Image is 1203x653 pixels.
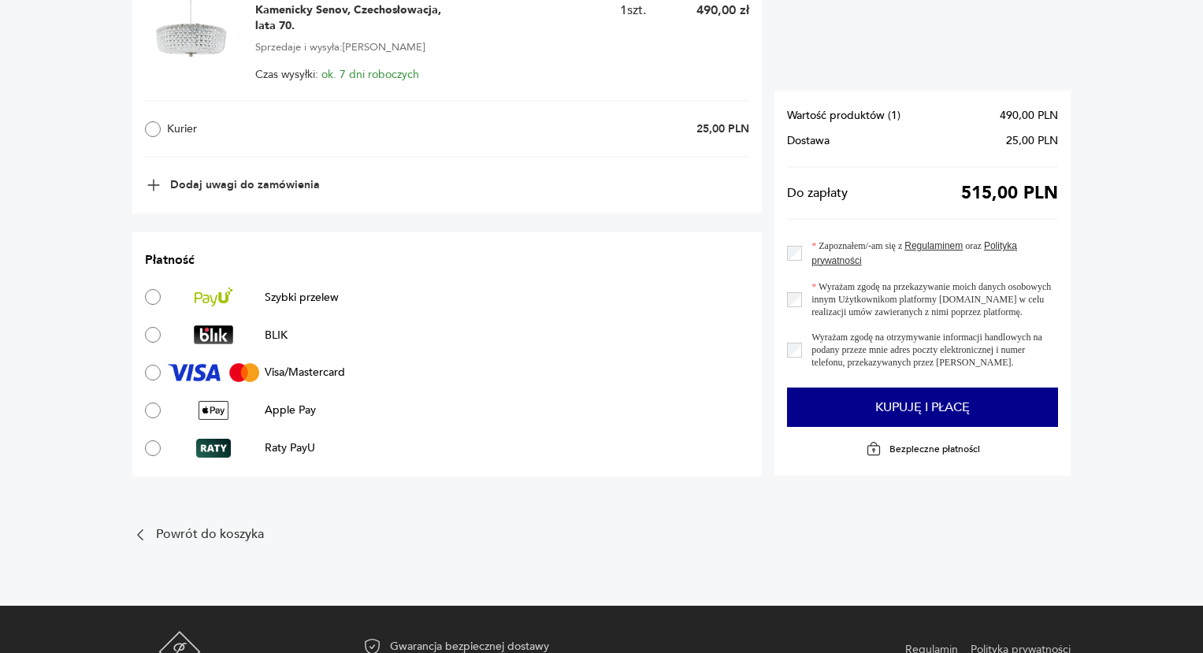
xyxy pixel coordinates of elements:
img: Apple Pay [199,401,228,420]
span: ok. 7 dni roboczych [321,67,419,82]
p: 25,00 PLN [696,121,749,136]
span: 25,00 PLN [1006,135,1058,147]
span: 515,00 PLN [961,187,1058,199]
p: 490,00 zł [696,2,749,19]
p: Visa/Mastercard [265,365,345,380]
span: 490,00 PLN [1000,109,1058,122]
span: 1 szt. [620,2,646,19]
img: Visa/Mastercard [168,363,260,382]
img: Raty PayU [196,439,230,458]
img: BLIK [194,325,234,344]
input: Szybki przelewSzybki przelew [145,289,161,305]
button: Dodaj uwagi do zamówienia [145,176,320,194]
input: Visa/MastercardVisa/Mastercard [145,365,161,380]
label: Wyrażam zgodę na przekazywanie moich danych osobowych innym Użytkownikom platformy [DOMAIN_NAME] ... [802,280,1058,318]
a: Polityką prywatności [811,240,1017,266]
p: Raty PayU [265,440,315,455]
span: Dostawa [787,135,830,147]
h2: Płatność [145,251,749,269]
img: Szybki przelew [195,288,232,306]
label: Wyrażam zgodę na otrzymywanie informacji handlowych na podany przeze mnie adres poczty elektronic... [802,331,1058,369]
input: Raty PayURaty PayU [145,440,161,456]
span: Do zapłaty [787,187,848,199]
input: Apple PayApple Pay [145,403,161,418]
a: Powrót do koszyka [132,527,762,543]
span: Wartość produktów ( 1 ) [787,109,900,122]
label: Kurier [145,121,402,137]
input: BLIKBLIK [145,327,161,343]
p: Bezpieczne płatności [889,443,980,455]
p: Szybki przelew [265,290,339,305]
p: BLIK [265,328,288,343]
img: Ikona kłódki [866,441,882,457]
p: Apple Pay [265,403,316,417]
a: Regulaminem [904,240,963,251]
input: Kurier [145,121,161,137]
button: Kupuję i płacę [787,388,1058,427]
p: Powrót do koszyka [156,529,264,540]
label: Zapoznałem/-am się z oraz [802,239,1058,268]
span: Czas wysyłki: [255,69,419,81]
span: Sprzedaje i wysyła: [PERSON_NAME] [255,39,425,56]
